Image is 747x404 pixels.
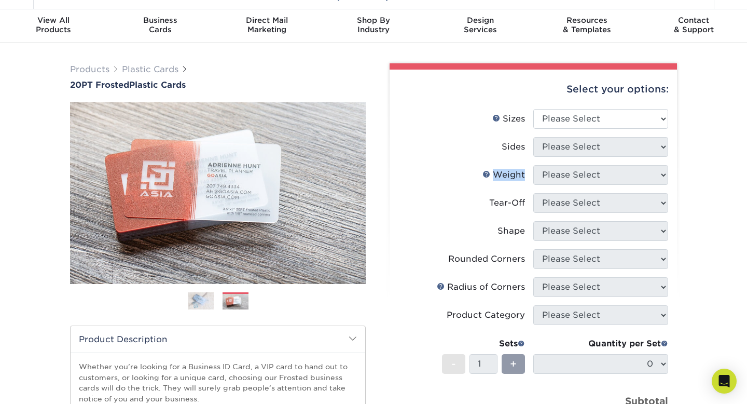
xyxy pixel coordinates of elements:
span: - [451,356,456,372]
a: Plastic Cards [122,64,178,74]
div: Sides [502,141,525,153]
div: Industry [320,16,427,34]
div: Sizes [492,113,525,125]
div: Marketing [213,16,320,34]
img: 20PT Frosted 02 [70,91,366,295]
div: Shape [497,225,525,237]
div: Rounded Corners [448,253,525,265]
a: Resources& Templates [534,9,641,43]
span: Business [107,16,214,25]
span: 20PT Frosted [70,80,129,90]
h2: Product Description [71,326,365,353]
div: Weight [482,169,525,181]
div: Open Intercom Messenger [712,369,737,394]
div: Sets [442,338,525,350]
a: BusinessCards [107,9,214,43]
span: + [510,356,517,372]
div: Quantity per Set [533,338,668,350]
div: Tear-Off [489,197,525,209]
a: Contact& Support [640,9,747,43]
div: Services [427,16,534,34]
a: Direct MailMarketing [213,9,320,43]
a: Products [70,64,109,74]
span: Direct Mail [213,16,320,25]
div: Radius of Corners [437,281,525,293]
img: Plastic Cards 02 [223,293,248,311]
span: Design [427,16,534,25]
div: & Support [640,16,747,34]
div: Product Category [447,309,525,321]
a: 20PT FrostedPlastic Cards [70,80,366,90]
span: Shop By [320,16,427,25]
img: Plastic Cards 01 [188,292,214,310]
div: & Templates [534,16,641,34]
a: Shop ByIndustry [320,9,427,43]
div: Select your options: [398,70,669,109]
a: DesignServices [427,9,534,43]
span: Resources [534,16,641,25]
h1: Plastic Cards [70,80,366,90]
div: Cards [107,16,214,34]
span: Contact [640,16,747,25]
